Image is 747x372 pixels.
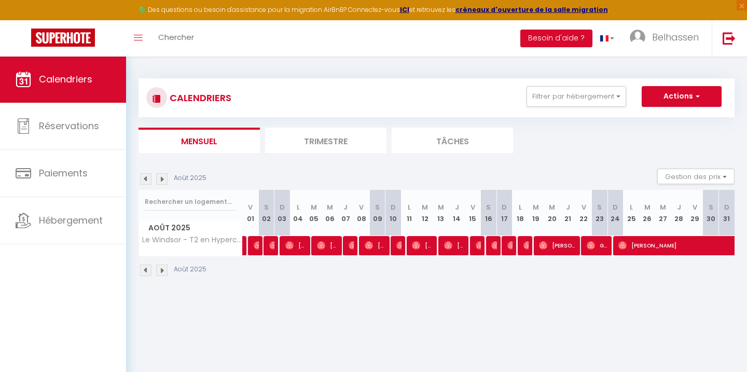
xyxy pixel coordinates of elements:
th: 05 [306,190,322,236]
th: 31 [718,190,735,236]
th: 12 [417,190,433,236]
span: [PERSON_NAME] [523,236,529,255]
th: 22 [576,190,592,236]
h3: CALENDRIERS [167,86,231,109]
th: 27 [655,190,671,236]
input: Rechercher un logement... [145,192,237,211]
abbr: J [343,202,348,212]
p: Août 2025 [174,265,206,274]
abbr: V [248,202,253,212]
a: [PERSON_NAME] [243,236,248,256]
th: 04 [290,190,306,236]
span: Calendriers [39,73,92,86]
span: [PERSON_NAME] [491,236,496,255]
li: Mensuel [139,128,260,153]
th: 16 [480,190,496,236]
abbr: D [724,202,729,212]
span: Chercher [158,32,194,43]
th: 07 [338,190,354,236]
span: [PERSON_NAME] [269,236,274,255]
button: Filtrer par hébergement [527,86,626,107]
span: Hébergement [39,214,103,227]
abbr: D [613,202,618,212]
abbr: L [408,202,411,212]
th: 21 [560,190,576,236]
span: [PERSON_NAME] [349,236,354,255]
th: 02 [258,190,274,236]
th: 03 [274,190,290,236]
abbr: V [359,202,364,212]
abbr: S [264,202,269,212]
th: 20 [544,190,560,236]
abbr: L [630,202,633,212]
abbr: D [391,202,396,212]
th: 23 [592,190,608,236]
th: 30 [703,190,719,236]
img: logout [723,32,736,45]
abbr: M [660,202,666,212]
p: Août 2025 [174,173,206,183]
th: 26 [639,190,655,236]
button: Besoin d'aide ? [520,30,592,47]
th: 14 [449,190,465,236]
th: 19 [528,190,544,236]
th: 24 [607,190,624,236]
a: créneaux d'ouverture de la salle migration [455,5,608,14]
abbr: J [566,202,570,212]
abbr: M [422,202,428,212]
th: 13 [433,190,449,236]
th: 15 [465,190,481,236]
span: [PERSON_NAME] User [412,236,433,255]
span: Garance Hornoy [587,236,608,255]
th: 09 [369,190,385,236]
th: 29 [687,190,703,236]
abbr: J [677,202,681,212]
abbr: D [280,202,285,212]
abbr: M [644,202,651,212]
a: ICI [400,5,409,14]
abbr: M [311,202,317,212]
th: 11 [401,190,417,236]
span: Belhassen [652,31,699,44]
span: [PERSON_NAME] [254,236,259,255]
abbr: J [455,202,459,212]
abbr: M [533,202,539,212]
li: Trimestre [265,128,386,153]
abbr: S [709,202,713,212]
th: 18 [513,190,529,236]
abbr: M [438,202,444,212]
li: Tâches [392,128,513,153]
span: [PERSON_NAME] [507,236,513,255]
span: [PERSON_NAME] [539,236,576,255]
img: Super Booking [31,29,95,47]
abbr: V [582,202,586,212]
span: [PERSON_NAME] [317,236,338,255]
abbr: S [486,202,491,212]
span: [PERSON_NAME] [365,236,386,255]
span: [PERSON_NAME] [444,236,465,255]
abbr: D [502,202,507,212]
span: Paiements [39,167,88,180]
th: 10 [385,190,402,236]
th: 25 [624,190,640,236]
th: 01 [243,190,259,236]
span: Réservations [39,119,99,132]
span: [PERSON_NAME] [476,236,481,255]
span: [PERSON_NAME] [396,236,402,255]
a: Chercher [150,20,202,57]
button: Actions [642,86,722,107]
th: 08 [354,190,370,236]
th: 28 [671,190,687,236]
span: Août 2025 [139,221,242,236]
img: ... [630,30,645,45]
button: Gestion des prix [657,169,735,184]
th: 17 [496,190,513,236]
abbr: V [693,202,697,212]
abbr: L [519,202,522,212]
th: 06 [322,190,338,236]
abbr: S [375,202,380,212]
button: Ouvrir le widget de chat LiveChat [8,4,39,35]
abbr: L [297,202,300,212]
span: [PERSON_NAME] [285,236,307,255]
